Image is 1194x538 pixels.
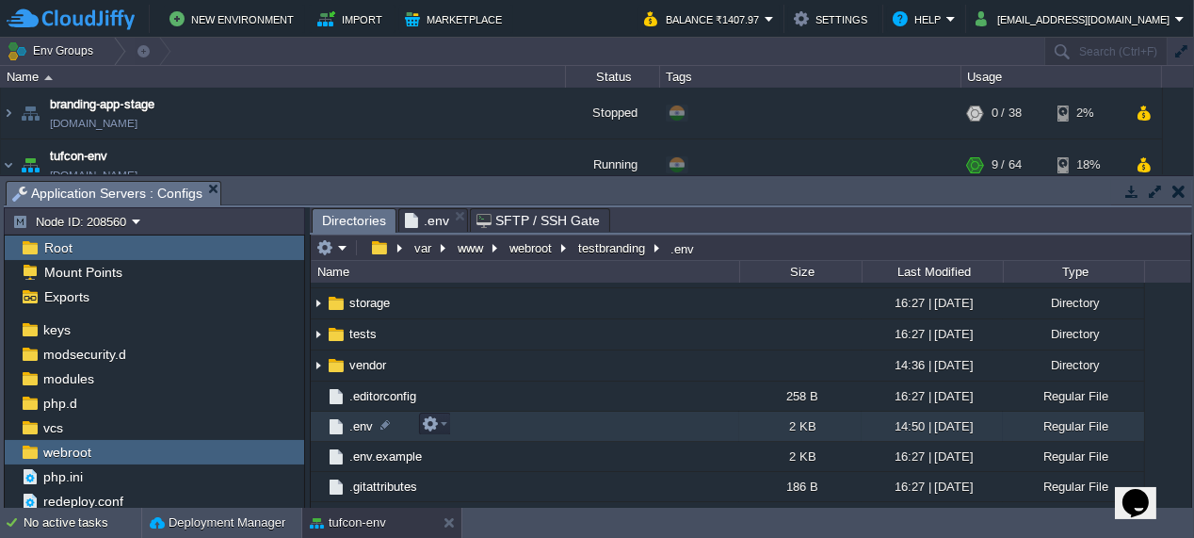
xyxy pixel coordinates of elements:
[862,351,1003,380] div: 14:36 | [DATE]
[1003,472,1144,501] div: Regular File
[326,416,347,437] img: AMDAwAAAACH5BAEAAAAALAAAAAABAAEAAAICRAEAOw==
[12,213,132,230] button: Node ID: 208560
[567,66,659,88] div: Status
[44,75,53,80] img: AMDAwAAAACH5BAEAAAAALAAAAAABAAEAAAICRAEAOw==
[40,370,97,387] a: modules
[311,442,326,471] img: AMDAwAAAACH5BAEAAAAALAAAAAABAAEAAAICRAEAOw==
[40,468,86,485] a: php.ini
[50,95,154,114] a: branding-app-stage
[24,508,141,538] div: No active tasks
[40,346,129,363] a: modsecurity.d
[739,502,862,531] div: 286 B
[411,239,436,256] button: var
[976,8,1175,30] button: [EMAIL_ADDRESS][DOMAIN_NAME]
[741,261,862,283] div: Size
[1057,88,1119,139] div: 2%
[347,418,376,434] a: .env
[326,386,347,407] img: AMDAwAAAACH5BAEAAAAALAAAAAABAAEAAAICRAEAOw==
[1003,412,1144,441] div: Regular File
[1,88,16,139] img: AMDAwAAAACH5BAEAAAAALAAAAAABAAEAAAICRAEAOw==
[317,8,388,30] button: Import
[50,114,137,133] a: [DOMAIN_NAME]
[40,395,80,412] a: php.d
[311,351,326,381] img: AMDAwAAAACH5BAEAAAAALAAAAAABAAEAAAICRAEAOw==
[150,514,285,532] button: Deployment Manager
[40,444,94,461] span: webroot
[962,66,1161,88] div: Usage
[893,8,946,30] button: Help
[794,8,873,30] button: Settings
[322,209,386,233] span: Directories
[455,239,488,256] button: www
[862,502,1003,531] div: 16:27 | [DATE]
[310,514,386,532] button: tufcon-env
[347,479,420,495] a: .gitattributes
[1,139,16,190] img: AMDAwAAAACH5BAEAAAAALAAAAAABAAEAAAICRAEAOw==
[398,208,468,232] li: /var/www/webroot/beta-mason/.env
[1003,442,1144,471] div: Regular File
[1115,463,1175,519] iframe: chat widget
[326,293,347,314] img: AMDAwAAAACH5BAEAAAAALAAAAAABAAEAAAICRAEAOw==
[311,502,326,531] img: AMDAwAAAACH5BAEAAAAALAAAAAABAAEAAAICRAEAOw==
[575,239,650,256] button: testbranding
[7,8,135,31] img: CloudJiffy
[1003,319,1144,349] div: Directory
[326,477,347,497] img: AMDAwAAAACH5BAEAAAAALAAAAAABAAEAAAICRAEAOw==
[862,319,1003,349] div: 16:27 | [DATE]
[347,326,379,342] span: tests
[311,472,326,501] img: AMDAwAAAACH5BAEAAAAALAAAAAABAAEAAAICRAEAOw==
[326,324,347,345] img: AMDAwAAAACH5BAEAAAAALAAAAAABAAEAAAICRAEAOw==
[862,472,1003,501] div: 16:27 | [DATE]
[661,66,960,88] div: Tags
[50,147,107,166] a: tufcon-env
[40,239,75,256] a: Root
[476,209,600,232] span: SFTP / SSH Gate
[40,264,125,281] a: Mount Points
[862,288,1003,318] div: 16:27 | [DATE]
[50,166,137,185] a: [DOMAIN_NAME]
[169,8,299,30] button: New Environment
[566,139,660,190] div: Running
[566,88,660,139] div: Stopped
[666,240,694,256] div: .env
[347,448,425,465] a: .env.example
[326,355,347,376] img: AMDAwAAAACH5BAEAAAAALAAAAAABAAEAAAICRAEAOw==
[862,382,1003,411] div: 16:27 | [DATE]
[1003,502,1144,531] div: Regular File
[40,321,73,338] a: keys
[1003,351,1144,380] div: Directory
[347,295,393,311] a: storage
[739,412,862,441] div: 2 KB
[405,8,508,30] button: Marketplace
[347,388,419,404] span: .editorconfig
[40,419,66,436] a: vcs
[862,412,1003,441] div: 14:50 | [DATE]
[311,412,326,441] img: AMDAwAAAACH5BAEAAAAALAAAAAABAAEAAAICRAEAOw==
[863,261,1003,283] div: Last Modified
[40,493,126,510] a: redeploy.conf
[313,261,739,283] div: Name
[405,209,449,232] span: .env
[1003,382,1144,411] div: Regular File
[862,442,1003,471] div: 16:27 | [DATE]
[40,288,92,305] a: Exports
[644,8,765,30] button: Balance ₹1407.97
[347,357,389,373] a: vendor
[2,66,565,88] div: Name
[17,88,43,139] img: AMDAwAAAACH5BAEAAAAALAAAAAABAAEAAAICRAEAOw==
